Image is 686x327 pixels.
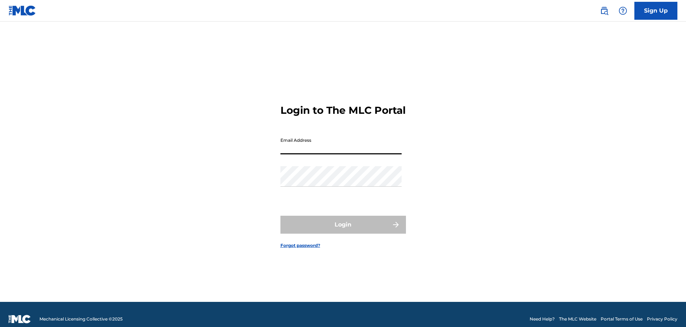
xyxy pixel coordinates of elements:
div: Help [616,4,630,18]
a: Public Search [597,4,611,18]
img: search [600,6,609,15]
img: help [619,6,627,15]
a: Sign Up [634,2,677,20]
img: MLC Logo [9,5,36,16]
h3: Login to The MLC Portal [280,104,406,117]
span: Mechanical Licensing Collective © 2025 [39,316,123,322]
img: logo [9,315,31,323]
a: Portal Terms of Use [601,316,643,322]
a: Forgot password? [280,242,320,249]
a: Privacy Policy [647,316,677,322]
a: Need Help? [530,316,555,322]
a: The MLC Website [559,316,596,322]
